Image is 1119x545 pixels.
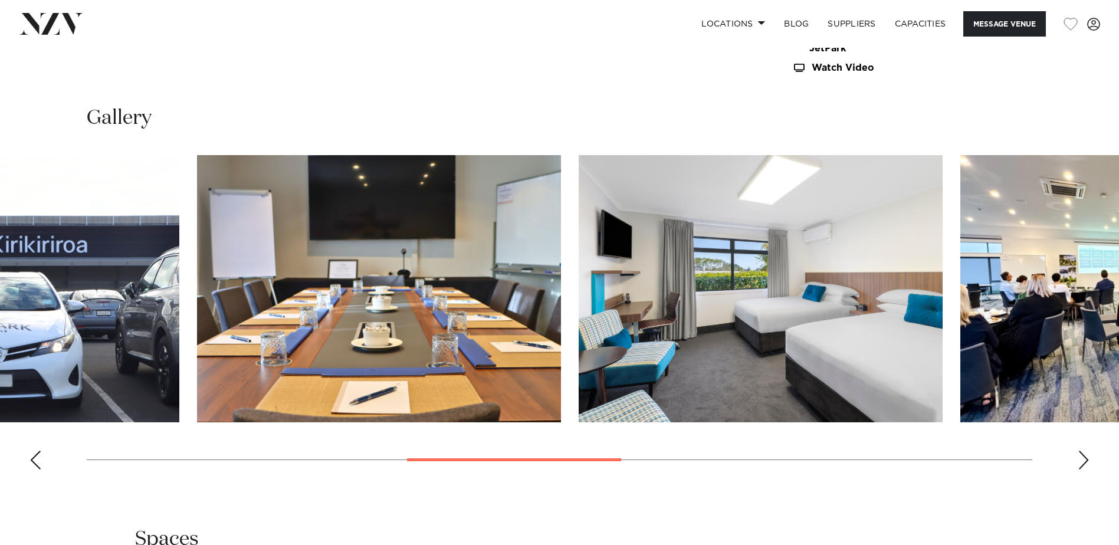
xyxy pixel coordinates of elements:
h2: Gallery [87,105,152,132]
swiper-slide: 6 / 11 [579,155,943,422]
a: SUPPLIERS [818,11,885,37]
a: Locations [692,11,775,37]
a: Capacities [885,11,956,37]
a: BLOG [775,11,818,37]
button: Message Venue [963,11,1046,37]
swiper-slide: 5 / 11 [197,155,561,422]
a: Watch Video [792,63,985,73]
img: nzv-logo.png [19,13,83,34]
